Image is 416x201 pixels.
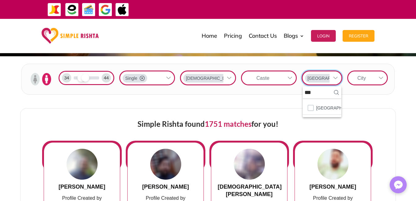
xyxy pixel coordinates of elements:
[311,20,336,51] a: Login
[82,3,96,17] img: Credit Cards
[303,101,341,115] li: Pakistan
[242,71,284,84] div: Caste
[249,20,277,51] a: Contact Us
[102,73,111,83] div: 44
[348,71,375,84] div: City
[311,30,336,42] button: Login
[62,73,71,83] div: 34
[67,149,98,180] img: HIvC7S6HDoQAAAAASUVORK5CYII=
[224,20,242,51] a: Pricing
[147,6,402,13] div: ایپ میں پیمنٹ صرف گوگل پے اور ایپل پے کے ذریعے ممکن ہے۔ ، یا کریڈٹ کارڈ کے ذریعے ویب سائٹ پر ہوگی۔
[142,184,189,190] span: [PERSON_NAME]
[125,75,137,81] span: Single
[65,3,79,17] img: EasyPaisa-icon
[392,179,405,191] img: Messenger
[218,184,282,198] span: [DEMOGRAPHIC_DATA][PERSON_NAME]
[150,149,181,180] img: dmkgUQxQhClAQLnJFXTuNI0J7WGxKEufqhLHOkh9BHIGpPQ1vX4q0GdvZ7xtaPhOugbgEBNMO+E4HClff5sJKLQiYrANXLpdj...
[138,119,278,128] span: Simple Rishta found for you!
[59,184,105,190] span: [PERSON_NAME]
[309,184,356,190] span: [PERSON_NAME]
[205,119,252,128] span: 1751 matches
[317,149,348,180] img: vSWV867SunSFMDmhd40SSE3bmBsENbH8ddIx9AbJtdaBf2lmbjTdLTPyYdgZJ1CJOONKUThUgmQnt+oIlJJzTVc2Z0yWjXzPi...
[99,3,112,17] img: GooglePay-icon
[47,3,61,17] img: JazzCash-icon
[343,20,374,51] a: Register
[244,4,257,15] strong: ایزی پیسہ
[316,104,361,112] span: [GEOGRAPHIC_DATA]
[186,75,234,81] span: [DEMOGRAPHIC_DATA]
[284,20,304,51] a: Blogs
[202,20,217,51] a: Home
[234,149,265,180] img: L8pY3YgsnA8IAAAAAElFTkSuQmCC
[343,30,374,42] button: Register
[115,3,129,17] img: ApplePay-icon
[308,75,353,81] span: [GEOGRAPHIC_DATA]
[259,4,272,15] strong: جاز کیش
